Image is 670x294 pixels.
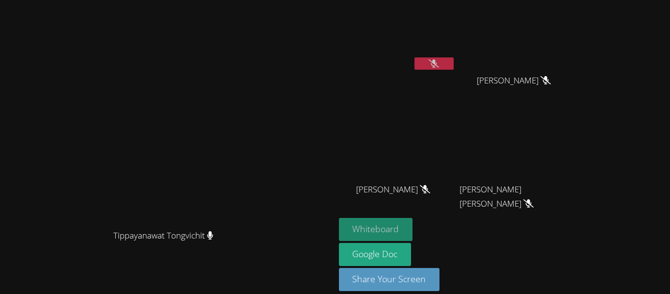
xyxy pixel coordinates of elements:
[339,218,413,241] button: Whiteboard
[113,229,213,243] span: Tippayanawat Tongvichit
[339,243,412,266] a: Google Doc
[460,183,568,211] span: [PERSON_NAME] [PERSON_NAME]
[356,183,430,197] span: [PERSON_NAME]
[477,74,551,88] span: [PERSON_NAME]
[339,268,440,291] button: Share Your Screen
